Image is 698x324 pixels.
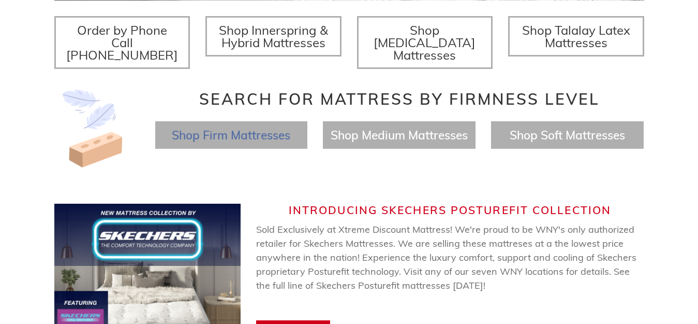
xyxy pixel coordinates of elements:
a: Shop Soft Mattresses [510,128,625,143]
span: Shop Innerspring & Hybrid Mattresses [219,22,328,50]
span: Shop Talalay Latex Mattresses [522,22,630,50]
span: Search for Mattress by Firmness Level [199,89,600,109]
span: Introducing Skechers Posturefit Collection [289,203,611,217]
a: Shop Firm Mattresses [172,128,290,143]
a: Order by Phone Call [PHONE_NUMBER] [54,16,190,69]
a: Shop Medium Mattresses [331,128,468,143]
a: Shop [MEDICAL_DATA] Mattresses [357,16,493,69]
a: Shop Innerspring & Hybrid Mattresses [205,16,341,57]
a: Shop Talalay Latex Mattresses [508,16,644,57]
img: Image-of-brick- and-feather-representing-firm-and-soft-feel [54,90,132,167]
span: Order by Phone Call [PHONE_NUMBER] [66,22,178,63]
span: Shop [MEDICAL_DATA] Mattresses [374,22,476,63]
span: Sold Exclusively at Xtreme Discount Mattress! We're proud to be WNY's only authorized retailer fo... [256,223,636,319]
